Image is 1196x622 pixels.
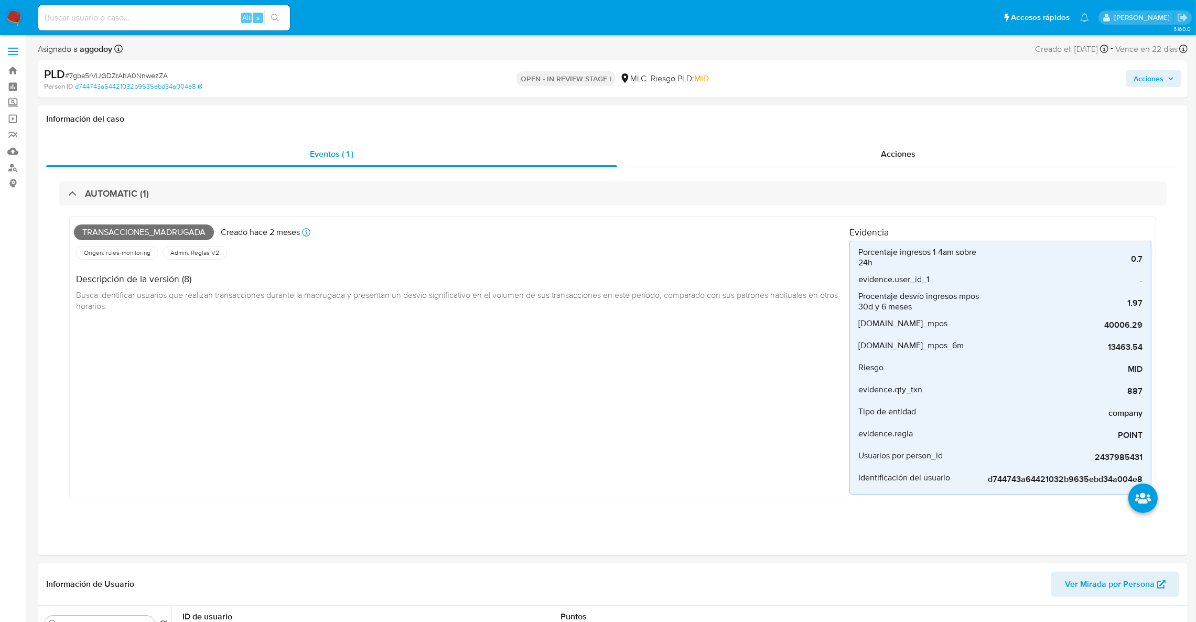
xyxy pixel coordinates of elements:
span: Eventos ( 1 ) [310,148,353,160]
b: Person ID [44,82,73,91]
a: d744743a64421032b9635ebd34a004e8 [75,82,202,91]
div: MLC [620,73,647,84]
span: s [256,13,260,23]
h1: Información de Usuario [46,579,134,589]
span: Busca identificar usuarios que realizan transacciones durante la madrugada y presentan un desvío ... [76,289,840,312]
b: aggodoy [78,43,112,55]
p: Creado hace 2 meses [221,227,300,238]
h1: Información del caso [46,114,1179,124]
a: Salir [1177,12,1188,23]
span: Transacciones_madrugada [74,224,214,240]
p: OPEN - IN REVIEW STAGE I [516,71,616,86]
b: PLD [44,66,65,82]
span: Vence en 22 días [1115,44,1178,55]
span: Acciones [1134,70,1163,87]
span: Ver Mirada por Persona [1065,572,1155,597]
div: Creado el: [DATE] [1035,42,1108,56]
span: Riesgo PLD: [651,73,709,84]
span: - [1111,42,1113,56]
span: Accesos rápidos [1011,12,1070,23]
button: Acciones [1126,70,1181,87]
h4: Descripción de la versión (8) [76,273,841,285]
span: # 7gba5rVIJGDZrAhA0NnwezZA [65,70,168,81]
button: Ver Mirada por Persona [1051,572,1179,597]
input: Buscar usuario o caso... [38,11,290,25]
a: Notificaciones [1080,13,1089,22]
span: Alt [242,13,251,23]
h3: AUTOMATIC (1) [85,188,149,199]
span: Admin. Reglas V2 [169,249,220,257]
span: Asignado a [38,44,112,55]
div: AUTOMATIC (1) [59,181,1167,206]
span: MID [694,72,709,84]
p: agustina.godoy@mercadolibre.com [1114,13,1173,23]
button: search-icon [264,10,286,25]
span: Origen: rules-monitoring [83,249,152,257]
span: Acciones [881,148,915,160]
